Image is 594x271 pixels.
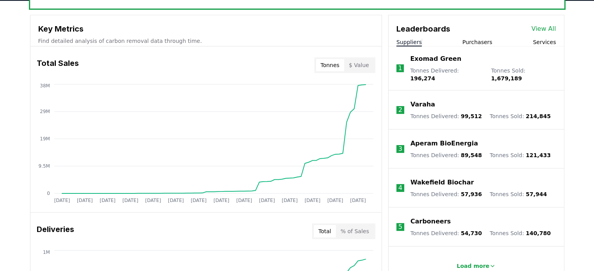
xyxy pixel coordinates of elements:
[410,151,482,159] p: Tonnes Delivered :
[37,223,74,239] h3: Deliveries
[40,136,50,142] tspan: 19M
[47,191,50,196] tspan: 0
[236,198,252,203] tspan: [DATE]
[461,191,482,197] span: 57,936
[526,152,551,158] span: 121,433
[122,198,138,203] tspan: [DATE]
[461,230,482,236] span: 54,730
[40,109,50,114] tspan: 29M
[410,178,474,187] a: Wakefield Biochar
[145,198,161,203] tspan: [DATE]
[37,57,79,73] h3: Total Sales
[336,225,374,237] button: % of Sales
[398,64,402,73] p: 1
[350,198,366,203] tspan: [DATE]
[100,198,116,203] tspan: [DATE]
[490,229,551,237] p: Tonnes Sold :
[40,83,50,89] tspan: 38M
[259,198,275,203] tspan: [DATE]
[398,222,402,232] p: 5
[316,59,344,71] button: Tonnes
[38,37,374,45] p: Find detailed analysis of carbon removal data through time.
[410,190,482,198] p: Tonnes Delivered :
[396,23,450,35] h3: Leaderboards
[410,229,482,237] p: Tonnes Delivered :
[526,230,551,236] span: 140,780
[462,38,492,46] button: Purchasers
[77,198,93,203] tspan: [DATE]
[398,144,402,154] p: 3
[410,100,435,109] a: Varaha
[410,217,451,226] a: Carboneers
[410,67,483,82] p: Tonnes Delivered :
[54,198,70,203] tspan: [DATE]
[410,139,478,148] a: Aperam BioEnergia
[396,38,422,46] button: Suppliers
[168,198,184,203] tspan: [DATE]
[398,183,402,193] p: 4
[344,59,374,71] button: $ Value
[457,262,489,270] p: Load more
[305,198,321,203] tspan: [DATE]
[38,23,374,35] h3: Key Metrics
[490,190,547,198] p: Tonnes Sold :
[213,198,229,203] tspan: [DATE]
[38,163,50,169] tspan: 9.5M
[410,54,461,64] a: Exomad Green
[490,151,551,159] p: Tonnes Sold :
[461,152,482,158] span: 89,548
[532,24,556,34] a: View All
[533,38,556,46] button: Services
[327,198,343,203] tspan: [DATE]
[526,113,551,119] span: 214,845
[282,198,298,203] tspan: [DATE]
[526,191,547,197] span: 57,944
[191,198,207,203] tspan: [DATE]
[491,67,556,82] p: Tonnes Sold :
[314,225,336,237] button: Total
[398,105,402,115] p: 2
[491,75,522,81] span: 1,679,189
[43,249,50,255] tspan: 1M
[461,113,482,119] span: 99,512
[410,75,435,81] span: 196,274
[490,112,551,120] p: Tonnes Sold :
[410,112,482,120] p: Tonnes Delivered :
